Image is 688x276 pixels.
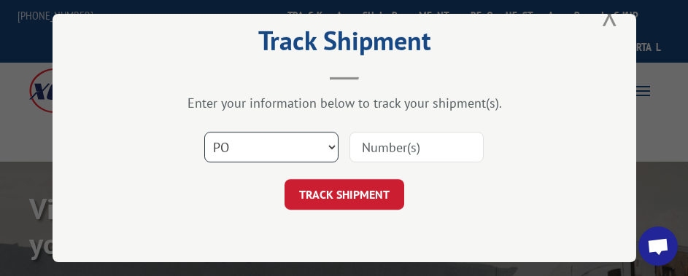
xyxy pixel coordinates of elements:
[125,95,563,111] div: Enter your information below to track your shipment(s).
[125,31,563,58] h2: Track Shipment
[285,179,404,210] button: TRACK SHIPMENT
[638,226,678,266] div: Open chat
[349,132,484,162] input: Number(s)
